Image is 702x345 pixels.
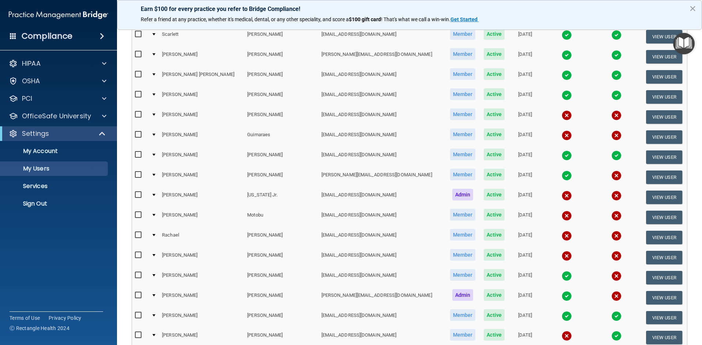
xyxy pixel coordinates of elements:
[9,77,106,85] a: OSHA
[159,27,244,47] td: Scarlett
[244,147,318,167] td: [PERSON_NAME]
[450,16,479,22] a: Get Started
[159,167,244,187] td: [PERSON_NAME]
[318,67,446,87] td: [EMAIL_ADDRESS][DOMAIN_NAME]
[484,108,505,120] span: Active
[159,227,244,248] td: Rachael
[646,191,682,204] button: View User
[509,167,541,187] td: [DATE]
[611,211,622,221] img: cross.ca9f0e7f.svg
[509,47,541,67] td: [DATE]
[244,227,318,248] td: [PERSON_NAME]
[5,147,105,155] p: My Account
[646,70,682,84] button: View User
[562,231,572,241] img: cross.ca9f0e7f.svg
[159,207,244,227] td: [PERSON_NAME]
[611,90,622,100] img: tick.e7d51cea.svg
[646,30,682,43] button: View User
[450,48,476,60] span: Member
[484,189,505,200] span: Active
[509,308,541,328] td: [DATE]
[244,268,318,288] td: [PERSON_NAME]
[452,189,473,200] span: Admin
[318,147,446,167] td: [EMAIL_ADDRESS][DOMAIN_NAME]
[509,67,541,87] td: [DATE]
[484,48,505,60] span: Active
[159,127,244,147] td: [PERSON_NAME]
[244,107,318,127] td: [PERSON_NAME]
[562,50,572,60] img: tick.e7d51cea.svg
[318,187,446,207] td: [EMAIL_ADDRESS][DOMAIN_NAME]
[611,311,622,321] img: tick.e7d51cea.svg
[159,288,244,308] td: [PERSON_NAME]
[244,308,318,328] td: [PERSON_NAME]
[562,191,572,201] img: cross.ca9f0e7f.svg
[318,227,446,248] td: [EMAIL_ADDRESS][DOMAIN_NAME]
[646,331,682,344] button: View User
[141,16,349,22] span: Refer a friend at any practice, whether it's medical, dental, or any other speciality, and score a
[509,107,541,127] td: [DATE]
[159,47,244,67] td: [PERSON_NAME]
[611,231,622,241] img: cross.ca9f0e7f.svg
[484,28,505,40] span: Active
[5,165,105,172] p: My Users
[450,229,476,241] span: Member
[509,147,541,167] td: [DATE]
[318,27,446,47] td: [EMAIL_ADDRESS][DOMAIN_NAME]
[450,329,476,341] span: Member
[318,288,446,308] td: [PERSON_NAME][EMAIL_ADDRESS][DOMAIN_NAME]
[611,170,622,181] img: cross.ca9f0e7f.svg
[562,271,572,281] img: tick.e7d51cea.svg
[244,167,318,187] td: [PERSON_NAME]
[611,251,622,261] img: cross.ca9f0e7f.svg
[509,87,541,107] td: [DATE]
[22,59,41,68] p: HIPAA
[450,249,476,261] span: Member
[509,288,541,308] td: [DATE]
[381,16,450,22] span: ! That's what we call a win-win.
[22,31,72,41] h4: Compliance
[646,311,682,325] button: View User
[318,107,446,127] td: [EMAIL_ADDRESS][DOMAIN_NAME]
[484,229,505,241] span: Active
[646,291,682,304] button: View User
[450,169,476,180] span: Member
[484,249,505,261] span: Active
[159,308,244,328] td: [PERSON_NAME]
[244,288,318,308] td: [PERSON_NAME]
[611,50,622,60] img: tick.e7d51cea.svg
[484,269,505,281] span: Active
[22,77,40,85] p: OSHA
[484,88,505,100] span: Active
[611,191,622,201] img: cross.ca9f0e7f.svg
[562,150,572,161] img: tick.e7d51cea.svg
[611,130,622,141] img: cross.ca9f0e7f.svg
[484,129,505,140] span: Active
[9,112,106,120] a: OfficeSafe University
[562,331,572,341] img: cross.ca9f0e7f.svg
[159,107,244,127] td: [PERSON_NAME]
[611,291,622,301] img: cross.ca9f0e7f.svg
[10,314,40,322] a: Terms of Use
[244,248,318,268] td: [PERSON_NAME]
[22,94,32,103] p: PCI
[450,16,478,22] strong: Get Started
[673,33,695,54] button: Open Resource Center
[244,127,318,147] td: Guimaraes
[484,68,505,80] span: Active
[562,30,572,40] img: tick.e7d51cea.svg
[646,90,682,104] button: View User
[244,67,318,87] td: [PERSON_NAME]
[450,149,476,160] span: Member
[318,87,446,107] td: [EMAIL_ADDRESS][DOMAIN_NAME]
[611,110,622,120] img: cross.ca9f0e7f.svg
[562,90,572,100] img: tick.e7d51cea.svg
[5,200,105,207] p: Sign Out
[9,129,106,138] a: Settings
[318,167,446,187] td: [PERSON_NAME][EMAIL_ADDRESS][DOMAIN_NAME]
[646,150,682,164] button: View User
[484,329,505,341] span: Active
[562,291,572,301] img: tick.e7d51cea.svg
[509,248,541,268] td: [DATE]
[611,331,622,341] img: tick.e7d51cea.svg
